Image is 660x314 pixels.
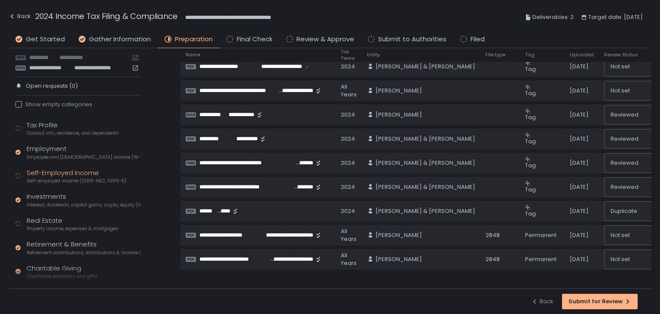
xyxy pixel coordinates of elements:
span: Employee and [DEMOGRAPHIC_DATA] income (W-2s) [27,154,141,160]
span: Uploaded [570,52,594,58]
span: Gather Information [89,34,151,44]
span: [PERSON_NAME] & [PERSON_NAME] [376,159,475,167]
span: File type [486,52,505,58]
span: Tag [525,113,536,121]
span: [DATE] [570,63,589,71]
span: Not set [611,62,630,71]
span: Charitable donations and gifts [27,273,98,280]
div: Employment [27,144,141,160]
button: Back [531,294,553,309]
span: Review Status [604,52,638,58]
span: Open requests (0) [26,82,78,90]
span: Preparation [175,34,213,44]
div: Real Estate [27,216,119,232]
span: Not set [611,231,630,240]
span: Final Check [237,34,272,44]
span: Reviewed [611,159,639,167]
span: Submit to Authorities [378,34,446,44]
span: Retirement contributions, distributions & income (1099-R, 5498) [27,249,141,256]
span: Get Started [26,34,65,44]
span: [DATE] [570,231,589,239]
span: Tag [525,185,536,194]
span: [DATE] [570,256,589,263]
span: Tag [525,65,536,73]
span: Tag [525,209,536,218]
div: Investments [27,192,141,208]
div: Charitable Giving [27,264,98,280]
span: Tag [525,161,536,169]
span: Reviewed [611,111,639,119]
span: Filed [471,34,485,44]
span: [PERSON_NAME] & [PERSON_NAME] [376,135,475,143]
span: [DATE] [570,87,589,95]
span: Tax Years [341,49,357,62]
span: Contact info, residence, and dependents [27,130,119,136]
span: Self-employed income (1099-NEC, 1099-K) [27,178,126,184]
span: [DATE] [570,183,589,191]
span: Target date: [DATE] [588,12,643,22]
span: Review & Approve [296,34,354,44]
div: Last year's filed returns [15,43,141,71]
span: Name [186,52,200,58]
div: Self-Employed Income [27,168,126,185]
div: Back [531,298,553,305]
div: Back [9,11,31,22]
span: Reviewed [611,135,639,143]
span: [DATE] [570,207,589,215]
span: [PERSON_NAME] & [PERSON_NAME] [376,183,475,191]
button: Back [9,10,31,25]
span: Duplicate [611,207,637,215]
span: [DATE] [570,111,589,119]
span: [PERSON_NAME] [376,87,422,95]
span: [PERSON_NAME] [376,256,422,263]
span: Tag [525,52,535,58]
span: [PERSON_NAME] & [PERSON_NAME] [376,207,475,215]
span: [DATE] [570,135,589,143]
span: Entity [367,52,380,58]
span: Tag [525,89,536,97]
span: [DATE] [570,159,589,167]
div: Tax Profile [27,120,119,137]
span: [PERSON_NAME] & [PERSON_NAME] [376,63,475,71]
span: Deliverables: 2 [532,12,574,22]
span: Reviewed [611,183,639,191]
span: [PERSON_NAME] [376,111,422,119]
button: Submit for Review [562,294,638,309]
h1: 2024 Income Tax Filing & Compliance [35,10,177,22]
div: Family & Education [27,287,136,304]
div: Submit for Review [568,298,631,305]
span: Tag [525,137,536,145]
span: Not set [611,255,630,264]
div: Retirement & Benefits [27,240,141,256]
span: Not set [611,86,630,95]
span: Interest, dividends, capital gains, crypto, equity (1099s, K-1s) [27,202,141,208]
span: [PERSON_NAME] [376,231,422,239]
span: Property income, expenses & mortgages [27,225,119,232]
